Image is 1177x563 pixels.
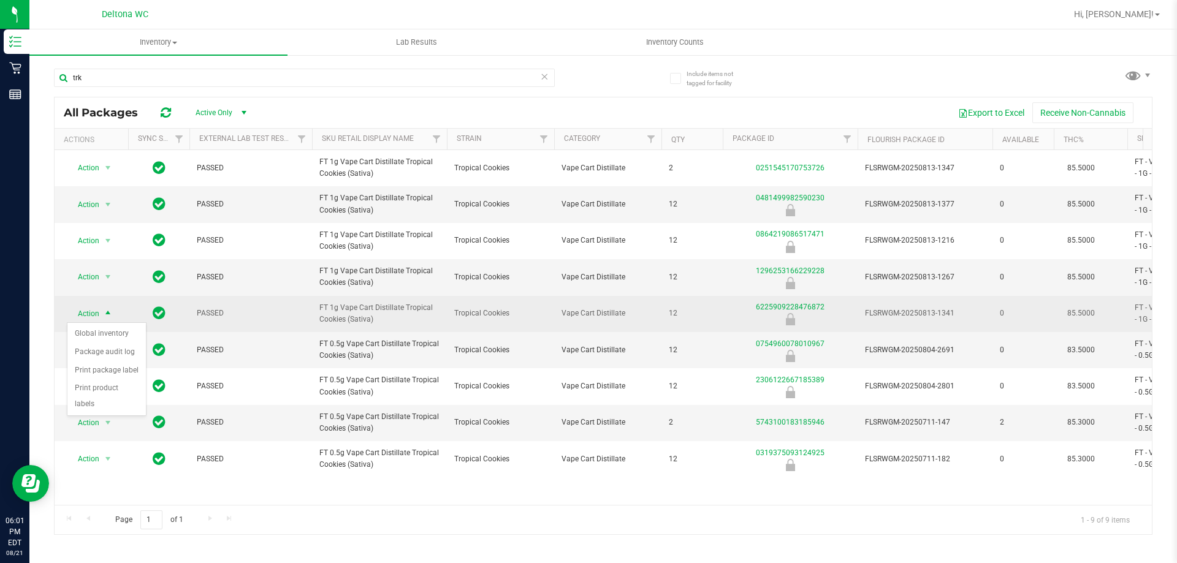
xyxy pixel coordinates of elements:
p: 08/21 [6,548,24,557]
span: 2 [669,417,715,428]
span: Vape Cart Distillate [562,453,654,465]
span: Action [67,268,100,285]
span: FT 1g Vape Cart Distillate Tropical Cookies (Sativa) [319,229,440,252]
span: 85.3000 [1061,414,1101,431]
span: Vape Cart Distillate [562,380,654,392]
a: Filter [534,129,554,149]
span: PASSED [197,344,305,356]
a: Filter [641,129,661,149]
span: 0 [1000,380,1046,392]
span: Tropical Cookies [454,453,547,465]
span: 85.5000 [1061,159,1101,177]
span: Tropical Cookies [454,198,547,210]
span: Tropical Cookies [454,380,547,392]
a: 0251545170753726 [756,164,825,172]
span: Page of 1 [105,510,193,529]
span: PASSED [197,453,305,465]
div: Newly Received [721,350,859,362]
span: FT 1g Vape Cart Distillate Tropical Cookies (Sativa) [319,265,440,289]
span: 12 [669,271,715,283]
span: Action [67,450,100,467]
span: 0 [1000,198,1046,210]
a: Strain [457,134,482,143]
span: FT 0.5g Vape Cart Distillate Tropical Cookies (Sativa) [319,374,440,398]
span: FLSRWGM-20250711-182 [865,453,985,465]
span: 0 [1000,162,1046,174]
span: select [101,159,116,176]
span: 12 [669,235,715,246]
span: PASSED [197,198,305,210]
span: select [101,305,116,322]
span: Action [67,232,100,249]
div: Newly Received [721,459,859,471]
span: In Sync [153,341,166,358]
span: select [101,196,116,213]
span: 0 [1000,235,1046,246]
div: Newly Received [721,277,859,289]
a: Category [564,134,600,143]
span: 12 [669,453,715,465]
span: select [101,450,116,467]
li: Print product labels [67,379,146,413]
span: PASSED [197,380,305,392]
a: 6225909228476872 [756,303,825,311]
span: Deltona WC [102,9,148,20]
span: Vape Cart Distillate [562,308,654,319]
div: Newly Received [721,204,859,216]
span: 12 [669,344,715,356]
span: Tropical Cookies [454,235,547,246]
button: Export to Excel [950,102,1032,123]
span: 83.5000 [1061,377,1101,395]
li: Print package label [67,361,146,380]
a: Available [1002,135,1039,144]
span: Hi, [PERSON_NAME]! [1074,9,1154,19]
span: 2 [669,162,715,174]
span: select [101,268,116,285]
a: Sync Status [138,134,185,143]
span: FLSRWGM-20250813-1267 [865,271,985,283]
span: 83.5000 [1061,341,1101,359]
a: 0319375093124925 [756,448,825,457]
span: 0 [1000,271,1046,283]
span: FLSRWGM-20250813-1347 [865,162,985,174]
li: Package audit log [67,343,146,361]
div: Actions [64,135,123,144]
span: Lab Results [379,37,454,48]
inline-svg: Retail [9,62,21,74]
span: select [101,414,116,431]
a: Qty [671,135,685,144]
span: FT 1g Vape Cart Distillate Tropical Cookies (Sativa) [319,192,440,216]
span: Clear [540,69,549,85]
a: 0754960078010967 [756,339,825,348]
a: Sku Retail Display Name [322,134,414,143]
a: Filter [169,129,189,149]
span: Tropical Cookies [454,344,547,356]
a: Filter [292,129,312,149]
span: 0 [1000,453,1046,465]
span: 0 [1000,308,1046,319]
span: Action [67,305,100,322]
a: 0481499982590230 [756,194,825,202]
span: In Sync [153,195,166,213]
span: All Packages [64,106,150,119]
span: 85.5000 [1061,232,1101,249]
div: Newly Received [721,241,859,253]
span: PASSED [197,271,305,283]
a: 5743100183185946 [756,418,825,426]
span: 12 [669,380,715,392]
a: External Lab Test Result [199,134,295,143]
span: Vape Cart Distillate [562,162,654,174]
span: Vape Cart Distillate [562,344,654,356]
span: FT 0.5g Vape Cart Distillate Tropical Cookies (Sativa) [319,447,440,470]
span: FT 1g Vape Cart Distillate Tropical Cookies (Sativa) [319,302,440,325]
span: Inventory [29,37,288,48]
span: 12 [669,198,715,210]
input: Search Package ID, Item Name, SKU, Lot or Part Number... [54,69,555,87]
span: FLSRWGM-20250813-1377 [865,198,985,210]
span: Vape Cart Distillate [562,417,654,428]
a: 1296253166229228 [756,266,825,275]
div: Newly Received [721,386,859,398]
span: PASSED [197,417,305,428]
p: 06:01 PM EDT [6,515,24,548]
span: Include items not tagged for facility [687,69,748,88]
